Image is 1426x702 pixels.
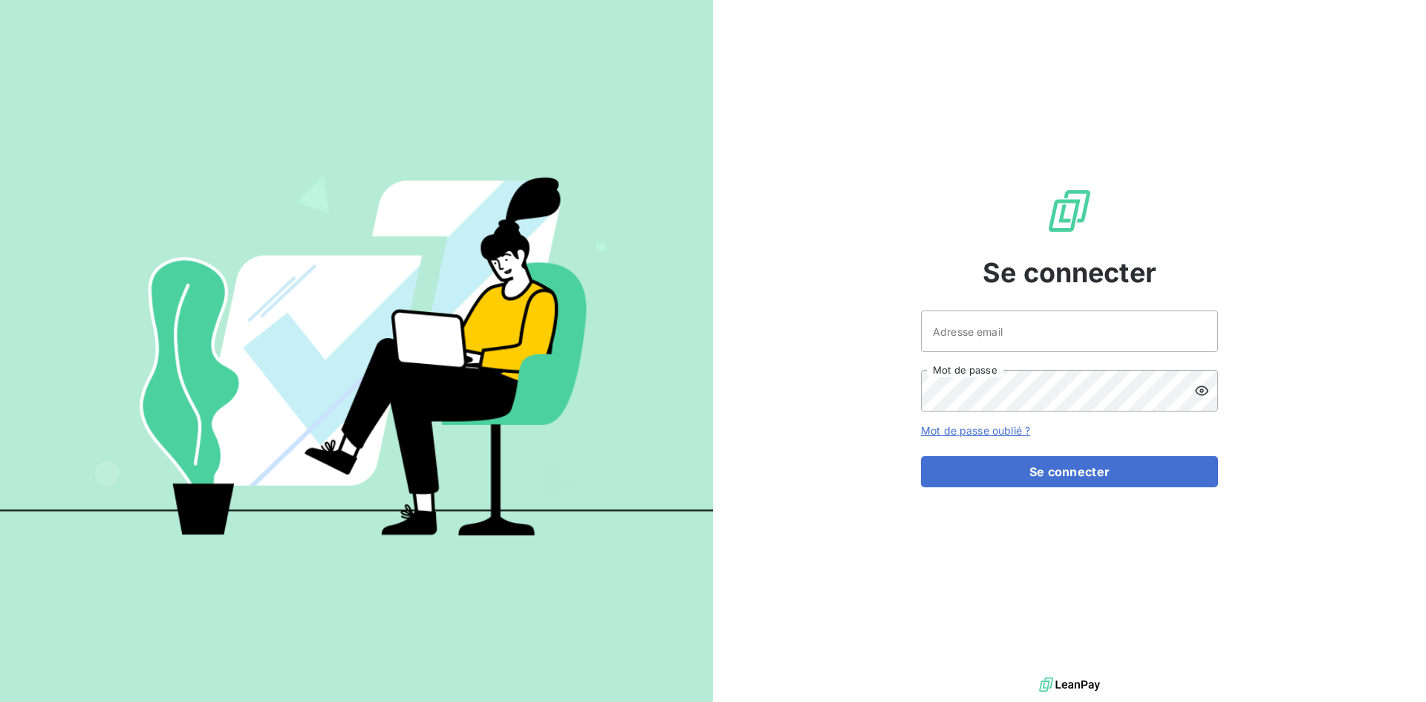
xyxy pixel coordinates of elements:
[921,424,1030,437] a: Mot de passe oublié ?
[983,253,1156,293] span: Se connecter
[1046,187,1093,235] img: Logo LeanPay
[1039,674,1100,696] img: logo
[921,456,1218,487] button: Se connecter
[921,311,1218,352] input: placeholder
